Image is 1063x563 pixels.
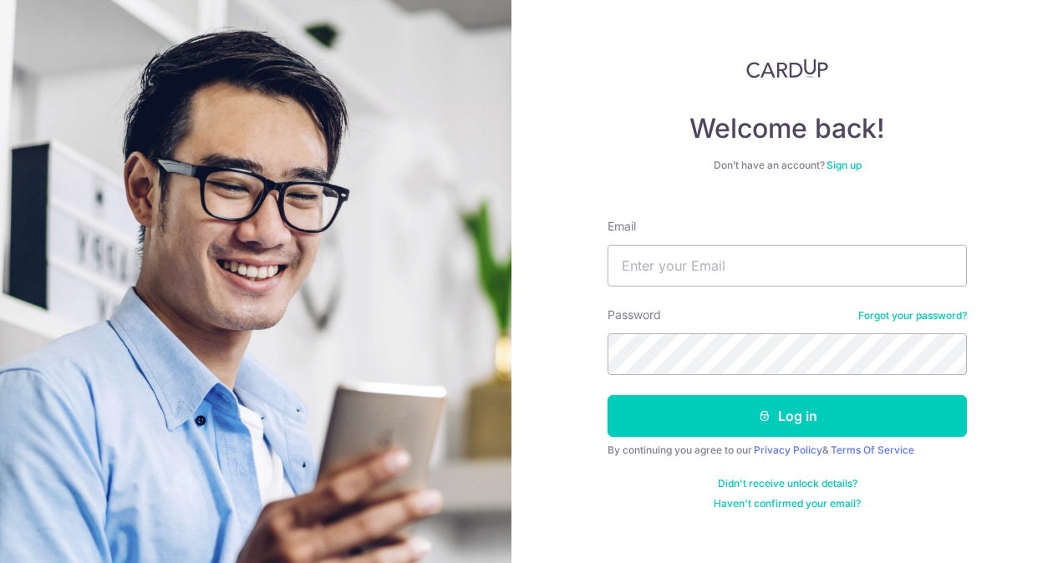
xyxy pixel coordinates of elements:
[826,159,862,171] a: Sign up
[608,112,967,145] h4: Welcome back!
[858,309,967,322] a: Forgot your password?
[608,395,967,437] button: Log in
[718,477,857,490] a: Didn't receive unlock details?
[714,497,861,510] a: Haven't confirmed your email?
[608,159,967,172] div: Don’t have an account?
[608,218,636,235] label: Email
[608,307,661,323] label: Password
[754,444,822,456] a: Privacy Policy
[608,245,967,287] input: Enter your Email
[746,58,828,79] img: CardUp Logo
[831,444,914,456] a: Terms Of Service
[608,444,967,457] div: By continuing you agree to our &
